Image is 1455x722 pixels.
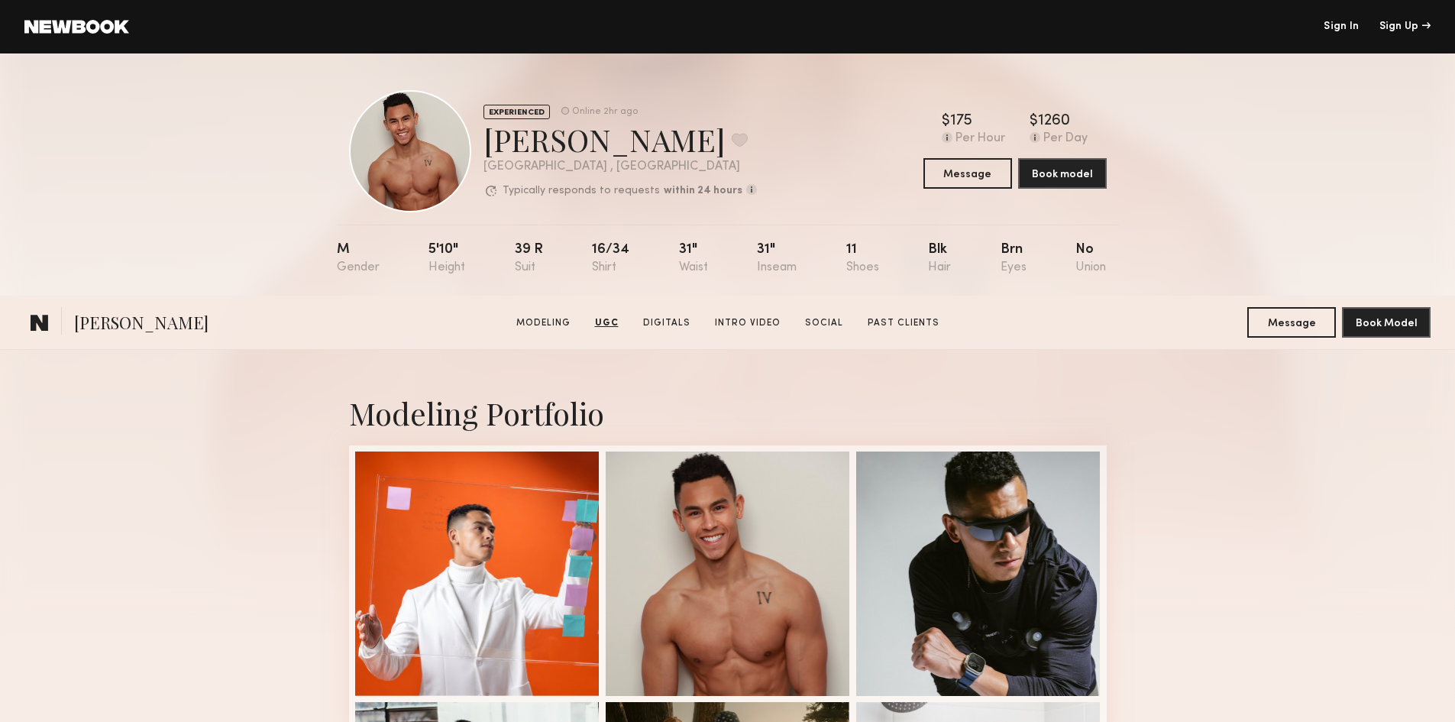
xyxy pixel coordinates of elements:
[709,316,787,330] a: Intro Video
[846,243,879,274] div: 11
[955,132,1005,146] div: Per Hour
[862,316,946,330] a: Past Clients
[928,243,951,274] div: Blk
[950,114,972,129] div: 175
[510,316,577,330] a: Modeling
[1324,21,1359,32] a: Sign In
[349,393,1107,433] div: Modeling Portfolio
[1075,243,1106,274] div: No
[757,243,797,274] div: 31"
[637,316,697,330] a: Digitals
[483,160,757,173] div: [GEOGRAPHIC_DATA] , [GEOGRAPHIC_DATA]
[1038,114,1070,129] div: 1260
[1247,307,1336,338] button: Message
[515,243,543,274] div: 39 r
[1379,21,1431,32] div: Sign Up
[503,186,660,196] p: Typically responds to requests
[1030,114,1038,129] div: $
[1043,132,1088,146] div: Per Day
[923,158,1012,189] button: Message
[589,316,625,330] a: UGC
[1018,158,1107,189] button: Book model
[1342,316,1431,329] a: Book Model
[572,107,638,117] div: Online 2hr ago
[1001,243,1027,274] div: Brn
[942,114,950,129] div: $
[679,243,708,274] div: 31"
[799,316,849,330] a: Social
[664,186,742,196] b: within 24 hours
[592,243,629,274] div: 16/34
[483,105,550,119] div: EXPERIENCED
[74,311,209,338] span: [PERSON_NAME]
[428,243,465,274] div: 5'10"
[337,243,380,274] div: M
[483,119,757,160] div: [PERSON_NAME]
[1342,307,1431,338] button: Book Model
